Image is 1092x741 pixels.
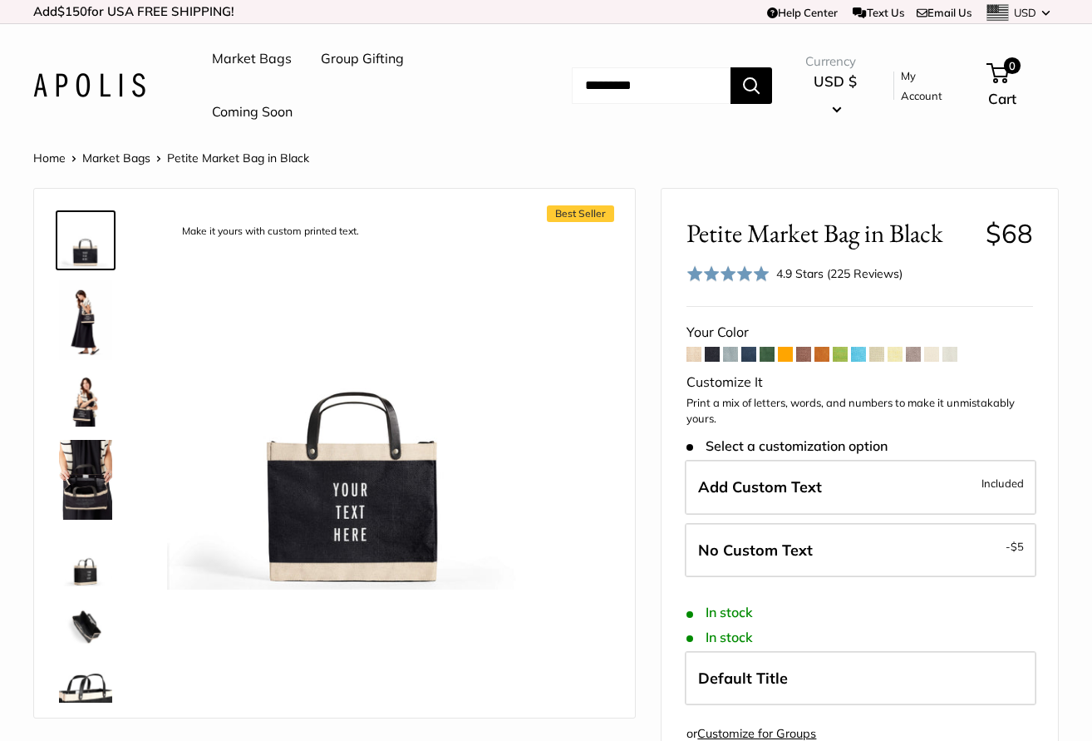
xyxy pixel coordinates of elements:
[686,605,752,620] span: In stock
[901,66,959,106] a: My Account
[59,600,112,653] img: description_Spacious inner area with room for everything.
[730,67,772,104] button: Search
[686,262,903,286] div: 4.9 Stars (225 Reviews)
[698,477,822,496] span: Add Custom Text
[698,541,813,560] span: No Custom Text
[56,596,116,656] a: description_Spacious inner area with room for everything.
[986,217,1033,249] span: $68
[686,438,887,454] span: Select a customization option
[685,651,1036,706] label: Default Title
[1004,57,1021,74] span: 0
[686,218,972,249] span: Petite Market Bag in Black
[805,50,865,73] span: Currency
[686,630,752,645] span: In stock
[56,530,116,590] a: Petite Market Bag in Black
[56,437,116,523] a: Petite Market Bag in Black
[59,214,112,267] img: description_Make it yours with custom printed text.
[767,6,838,19] a: Help Center
[174,220,367,243] div: Make it yours with custom printed text.
[59,533,112,586] img: Petite Market Bag in Black
[853,6,903,19] a: Text Us
[805,68,865,121] button: USD $
[56,663,116,723] a: description_Super soft leather handles.
[686,395,1033,427] p: Print a mix of letters, words, and numbers to make it unmistakably yours.
[1014,6,1036,19] span: USD
[212,47,292,72] a: Market Bags
[917,6,971,19] a: Email Us
[981,473,1024,493] span: Included
[698,669,788,688] span: Default Title
[547,205,614,222] span: Best Seller
[686,370,1033,395] div: Customize It
[59,666,112,719] img: description_Super soft leather handles.
[57,3,87,19] span: $150
[167,151,309,165] span: Petite Market Bag in Black
[988,90,1016,107] span: Cart
[1006,536,1024,556] span: -
[59,280,112,360] img: Petite Market Bag in Black
[1011,540,1024,553] span: $5
[321,47,404,72] a: Group Gifting
[59,373,112,427] img: Petite Market Bag in Black
[212,100,293,125] a: Coming Soon
[697,726,816,741] a: Customize for Groups
[56,210,116,270] a: description_Make it yours with custom printed text.
[988,59,1059,112] a: 0 Cart
[814,72,857,90] span: USD $
[686,320,1033,345] div: Your Color
[56,370,116,430] a: Petite Market Bag in Black
[33,147,309,169] nav: Breadcrumb
[685,523,1036,578] label: Leave Blank
[33,73,145,97] img: Apolis
[572,67,730,104] input: Search...
[33,151,66,165] a: Home
[56,277,116,363] a: Petite Market Bag in Black
[167,214,543,590] img: description_Make it yours with custom printed text.
[685,460,1036,515] label: Add Custom Text
[776,264,903,283] div: 4.9 Stars (225 Reviews)
[13,678,178,728] iframe: Sign Up via Text for Offers
[59,440,112,520] img: Petite Market Bag in Black
[82,151,150,165] a: Market Bags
